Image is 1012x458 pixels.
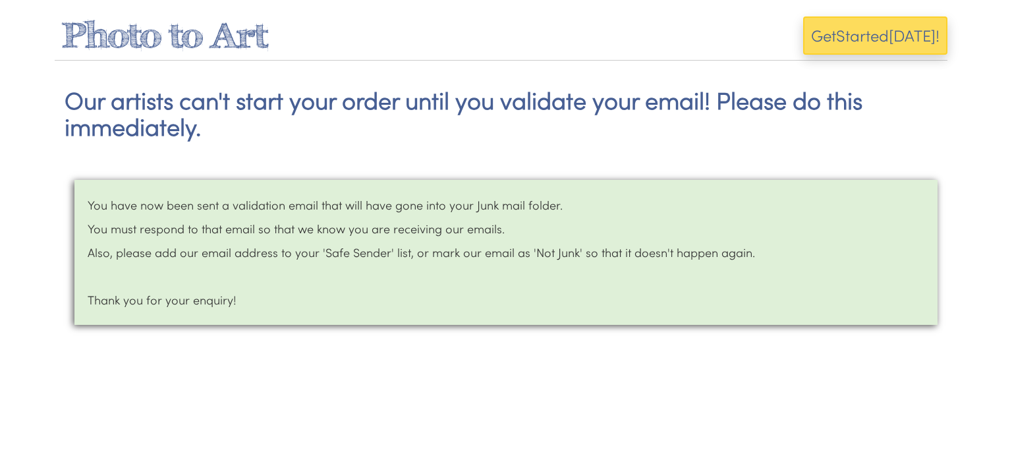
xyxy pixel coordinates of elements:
[61,14,268,55] a: Photo to Art
[74,180,938,325] p: You have now been sent a validation email that will have gone into your Junk mail folder. You mus...
[65,87,947,139] h1: Our artists can't start your order until you validate your email! Please do this immediately.
[811,24,836,46] span: Get
[803,16,947,55] button: GetStarted[DATE]!
[870,24,889,46] span: ed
